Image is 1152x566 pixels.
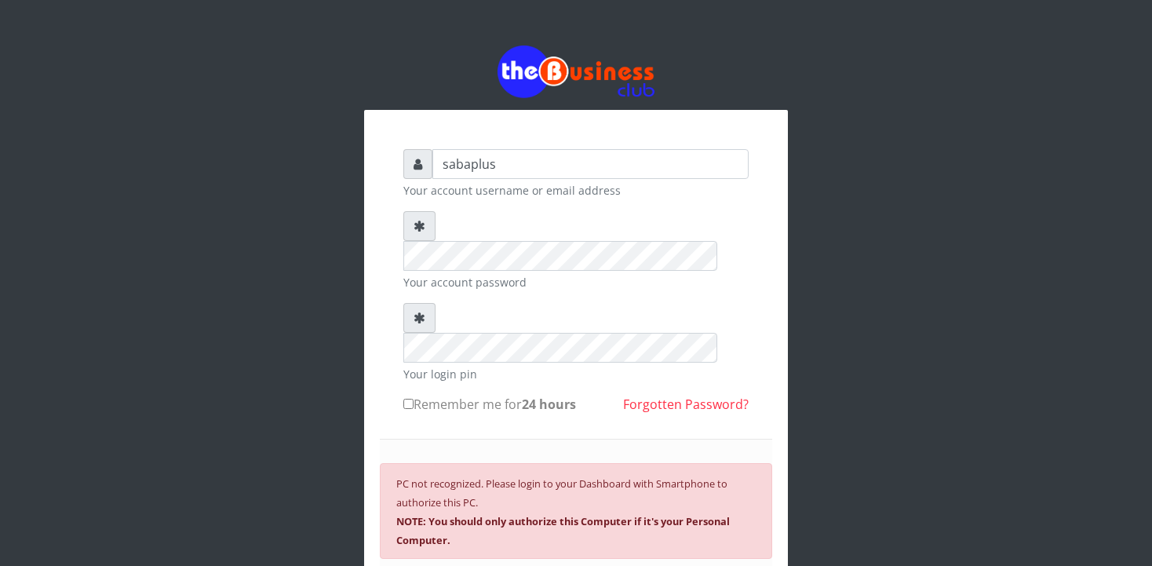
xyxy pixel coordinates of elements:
label: Remember me for [403,395,576,414]
small: Your login pin [403,366,749,382]
input: Username or email address [432,149,749,179]
b: 24 hours [522,396,576,413]
small: Your account username or email address [403,182,749,199]
a: Forgotten Password? [623,396,749,413]
b: NOTE: You should only authorize this Computer if it's your Personal Computer. [396,514,730,547]
small: Your account password [403,274,749,290]
input: Remember me for24 hours [403,399,414,409]
small: PC not recognized. Please login to your Dashboard with Smartphone to authorize this PC. [396,477,730,547]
